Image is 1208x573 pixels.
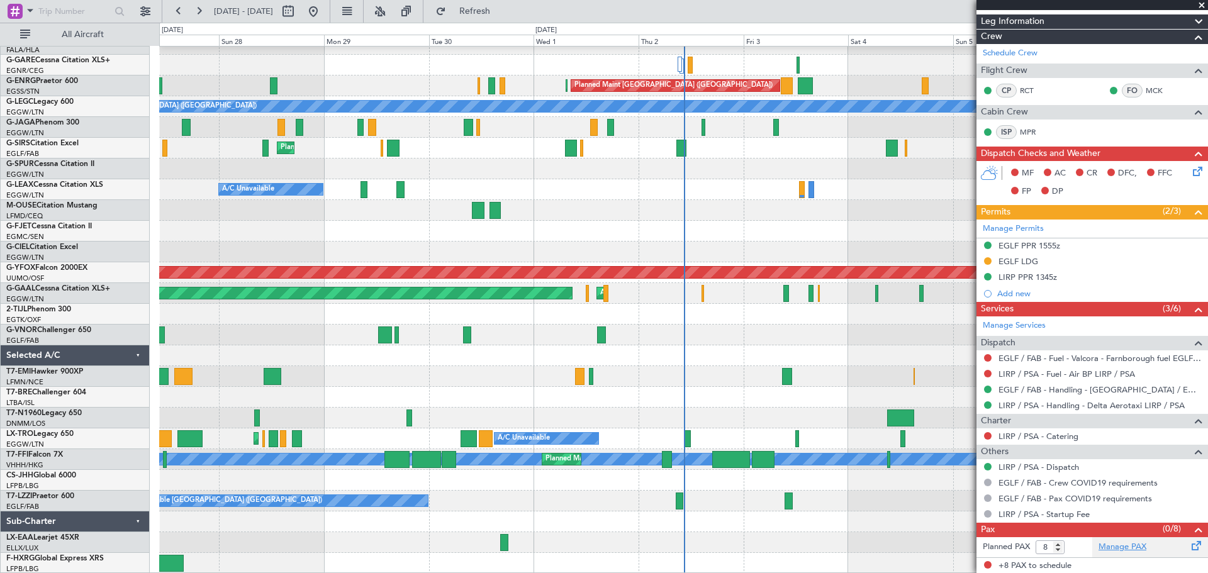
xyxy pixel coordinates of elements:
a: G-VNORChallenger 650 [6,326,91,334]
span: CS-JHH [6,472,33,479]
span: G-CIEL [6,243,30,251]
a: LFMN/NCE [6,377,43,387]
span: Permits [981,205,1010,220]
a: CS-JHHGlobal 6000 [6,472,76,479]
span: Cabin Crew [981,105,1028,120]
span: T7-N1960 [6,409,42,417]
a: EGGW/LTN [6,170,44,179]
div: Sat 4 [848,35,953,46]
div: [DATE] [162,25,183,36]
a: G-JAGAPhenom 300 [6,119,79,126]
span: F-HXRG [6,555,35,562]
span: G-GARE [6,57,35,64]
a: 2-TIJLPhenom 300 [6,306,71,313]
span: Pax [981,523,995,537]
div: FO [1122,84,1143,97]
span: Dispatch Checks and Weather [981,147,1100,161]
a: EGLF / FAB - Crew COVID19 requirements [998,477,1158,488]
div: CP [996,84,1017,97]
a: G-GARECessna Citation XLS+ [6,57,110,64]
a: T7-EMIHawker 900XP [6,368,83,376]
span: All Aircraft [33,30,133,39]
span: DP [1052,186,1063,198]
a: G-SIRSCitation Excel [6,140,79,147]
span: FFC [1158,167,1172,180]
span: G-SIRS [6,140,30,147]
span: G-FJET [6,223,31,230]
a: EGLF/FAB [6,149,39,159]
span: Charter [981,414,1011,428]
span: Services [981,302,1014,316]
div: Add new [997,288,1202,299]
a: Schedule Crew [983,47,1037,60]
a: LX-TROLegacy 650 [6,430,74,438]
span: 2-TIJL [6,306,27,313]
span: [DATE] - [DATE] [214,6,273,17]
div: Fri 3 [744,35,849,46]
a: Manage PAX [1099,541,1146,554]
a: RCT [1020,85,1048,96]
a: EGTK/OXF [6,315,41,325]
a: G-LEAXCessna Citation XLS [6,181,103,189]
a: EGGW/LTN [6,440,44,449]
span: FP [1022,186,1031,198]
div: ISP [996,125,1017,139]
span: (3/6) [1163,302,1181,315]
span: AC [1054,167,1066,180]
input: Trip Number [38,2,111,21]
span: Refresh [449,7,501,16]
div: Planned Maint [GEOGRAPHIC_DATA] ([GEOGRAPHIC_DATA]) [281,138,479,157]
a: LIRP / PSA - Catering [998,431,1078,442]
a: LIRP / PSA - Fuel - Air BP LIRP / PSA [998,369,1135,379]
div: Tue 30 [429,35,534,46]
a: Manage Permits [983,223,1044,235]
a: MPR [1020,126,1048,138]
a: LFMD/CEQ [6,211,43,221]
span: Flight Crew [981,64,1027,78]
a: EGLF/FAB [6,502,39,511]
span: DFC, [1118,167,1137,180]
a: T7-N1960Legacy 650 [6,409,82,417]
span: G-SPUR [6,160,34,168]
a: LFPB/LBG [6,481,39,491]
a: VHHH/HKG [6,460,43,470]
span: (2/3) [1163,204,1181,218]
a: DNMM/LOS [6,419,45,428]
a: M-OUSECitation Mustang [6,202,98,209]
a: EGGW/LTN [6,128,44,138]
a: EGGW/LTN [6,294,44,304]
a: G-FJETCessna Citation II [6,223,92,230]
span: T7-EMI [6,368,31,376]
a: EGLF / FAB - Pax COVID19 requirements [998,493,1152,504]
div: Thu 2 [639,35,744,46]
div: Planned Maint [GEOGRAPHIC_DATA] ([GEOGRAPHIC_DATA]) [545,450,744,469]
a: T7-LZZIPraetor 600 [6,492,74,500]
span: G-YFOX [6,264,35,272]
a: EGLF / FAB - Fuel - Valcora - Farnborough fuel EGLF / FAB [998,353,1202,364]
span: T7-BRE [6,389,32,396]
span: T7-LZZI [6,492,32,500]
div: Planned Maint [GEOGRAPHIC_DATA] ([GEOGRAPHIC_DATA]) [257,429,456,448]
a: LTBA/ISL [6,398,35,408]
div: LIRP PPR 1345z [998,272,1057,282]
span: LX-EAA [6,534,33,542]
div: Mon 29 [324,35,429,46]
span: G-LEAX [6,181,33,189]
span: G-GAAL [6,285,35,292]
span: G-LEGC [6,98,33,106]
div: A/C Unavailable [498,429,550,448]
a: G-CIELCitation Excel [6,243,78,251]
a: LIRP / PSA - Startup Fee [998,509,1090,520]
a: G-SPURCessna Citation II [6,160,94,168]
a: LIRP / PSA - Dispatch [998,462,1079,472]
a: EGNR/CEG [6,66,44,75]
a: G-ENRGPraetor 600 [6,77,78,85]
span: +8 PAX to schedule [998,560,1071,572]
a: EGGW/LTN [6,191,44,200]
a: F-HXRGGlobal Express XRS [6,555,104,562]
a: MCK [1146,85,1174,96]
a: T7-FFIFalcon 7X [6,451,63,459]
a: UUMO/OSF [6,274,44,283]
span: LX-TRO [6,430,33,438]
div: A/C Unavailable [222,180,274,199]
